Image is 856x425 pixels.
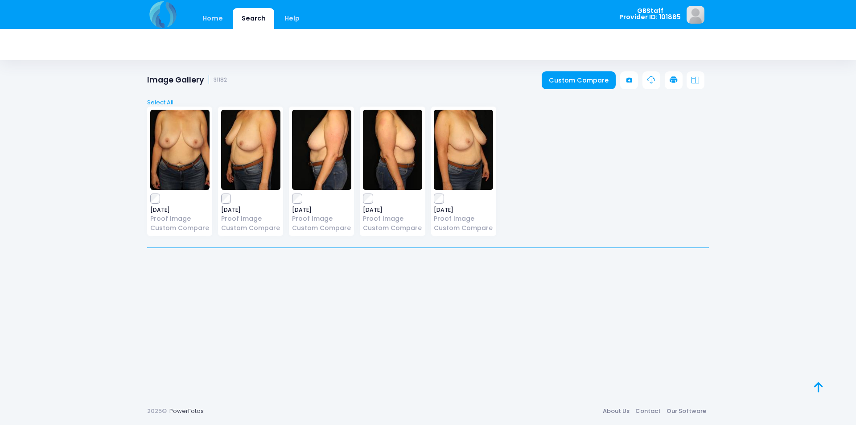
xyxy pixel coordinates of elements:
h1: Image Gallery [147,75,227,85]
span: [DATE] [292,207,351,213]
a: Help [276,8,309,29]
a: Proof Image [363,214,422,223]
span: 2025© [147,407,167,415]
a: Our Software [663,403,709,419]
a: Proof Image [434,214,493,223]
img: image [150,110,210,190]
img: image [687,6,704,24]
a: Home [193,8,231,29]
img: image [221,110,280,190]
span: [DATE] [363,207,422,213]
a: About Us [600,403,632,419]
a: Proof Image [150,214,210,223]
small: 31182 [214,77,227,83]
a: Search [233,8,274,29]
span: [DATE] [221,207,280,213]
a: Contact [632,403,663,419]
a: PowerFotos [169,407,204,415]
span: [DATE] [434,207,493,213]
a: Select All [144,98,712,107]
a: Custom Compare [292,223,351,233]
a: Custom Compare [221,223,280,233]
span: GBStaff Provider ID: 101885 [619,8,681,21]
img: image [363,110,422,190]
img: image [292,110,351,190]
a: Custom Compare [363,223,422,233]
a: Custom Compare [150,223,210,233]
a: Proof Image [292,214,351,223]
img: image [434,110,493,190]
a: Custom Compare [434,223,493,233]
a: Custom Compare [542,71,616,89]
span: [DATE] [150,207,210,213]
a: Proof Image [221,214,280,223]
